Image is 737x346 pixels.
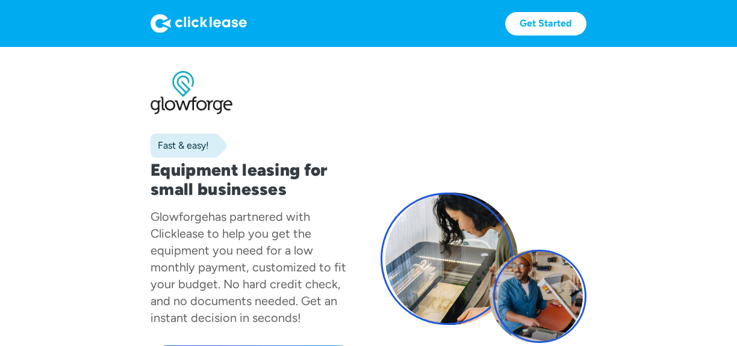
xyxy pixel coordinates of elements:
div: has partnered with Clicklease to help you get the equipment you need for a low monthly payment, c... [151,209,346,325]
img: Logo [151,14,247,33]
div: Fast & easy! [151,140,209,152]
div: Glowforge [151,209,208,224]
a: Get Started [505,12,586,36]
h1: Equipment leasing for small businesses [151,160,356,199]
